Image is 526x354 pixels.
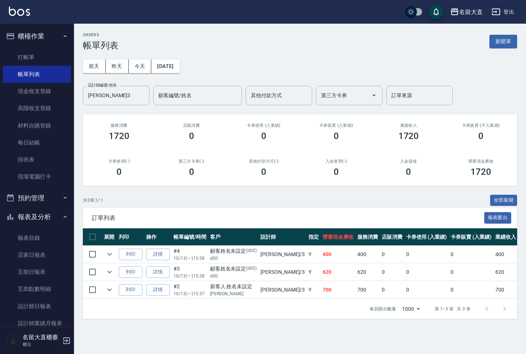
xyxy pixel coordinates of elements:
[334,131,339,141] h3: 0
[449,228,493,246] th: 卡券販賣 (入業績)
[399,299,423,319] div: 1000
[3,66,71,83] a: 帳單列表
[172,263,208,281] td: #3
[321,263,355,281] td: 620
[404,228,449,246] th: 卡券使用 (入業績)
[484,212,512,224] button: 報表匯出
[208,228,259,246] th: 客戶
[307,228,321,246] th: 指定
[309,159,364,164] h2: 入金使用(-)
[109,131,129,141] h3: 1720
[406,167,411,177] h3: 0
[484,214,512,221] a: 報表匯出
[429,4,444,19] button: save
[210,255,257,262] p: d00
[307,281,321,299] td: Y
[173,273,206,279] p: 10/13 (一) 15:38
[259,246,307,263] td: [PERSON_NAME] /3
[3,229,71,246] a: 報表目錄
[493,228,518,246] th: 業績收入
[3,83,71,100] a: 現金收支登錄
[321,281,355,299] td: 700
[459,7,483,17] div: 名留大直
[3,151,71,168] a: 排班表
[381,159,436,164] h2: 入金儲值
[3,27,71,46] button: 櫃檯作業
[3,280,71,297] a: 互助點數明細
[246,247,257,255] p: (d00)
[493,246,518,263] td: 400
[106,59,129,73] button: 昨天
[3,207,71,227] button: 報表及分析
[172,228,208,246] th: 帳單編號/時間
[261,131,266,141] h3: 0
[104,266,115,278] button: expand row
[321,228,355,246] th: 營業現金應收
[309,123,364,128] h2: 卡券販賣 (入業績)
[119,266,142,278] button: 列印
[404,246,449,263] td: 0
[210,290,257,297] p: [PERSON_NAME]
[259,263,307,281] td: [PERSON_NAME] /3
[3,246,71,263] a: 店家日報表
[172,281,208,299] td: #2
[334,167,339,177] h3: 0
[173,255,206,262] p: 10/13 (一) 15:38
[210,247,257,255] div: 顧客姓名未設定
[23,341,60,348] p: 櫃台
[490,195,517,206] button: 全部展開
[404,263,449,281] td: 0
[3,315,71,332] a: 設計師業績月報表
[102,228,117,246] th: 展開
[493,263,518,281] td: 620
[129,59,152,73] button: 今天
[144,228,172,246] th: 操作
[453,123,508,128] h2: 卡券販賣 (不入業績)
[449,263,493,281] td: 0
[404,281,449,299] td: 0
[3,117,71,134] a: 材料自購登錄
[478,131,483,141] h3: 0
[210,265,257,273] div: 顧客姓名未設定
[146,284,170,296] a: 詳情
[380,263,404,281] td: 0
[3,49,71,66] a: 打帳單
[355,281,380,299] td: 700
[489,38,517,45] a: 新開單
[3,263,71,280] a: 互助日報表
[489,35,517,48] button: 新開單
[398,131,419,141] h3: 1720
[189,167,194,177] h3: 0
[368,89,380,101] button: Open
[119,284,142,296] button: 列印
[117,167,122,177] h3: 0
[380,228,404,246] th: 店販消費
[355,263,380,281] td: 620
[189,131,194,141] h3: 0
[3,134,71,151] a: 每日結帳
[321,246,355,263] td: 400
[173,290,206,297] p: 10/13 (一) 15:37
[83,33,118,37] h2: ORDERS
[471,167,491,177] h3: 1720
[307,246,321,263] td: Y
[380,246,404,263] td: 0
[259,228,307,246] th: 設計師
[83,197,103,204] p: 共 3 筆, 1 / 1
[6,333,21,348] img: Person
[9,7,30,16] img: Logo
[172,246,208,263] td: #4
[117,228,144,246] th: 列印
[259,281,307,299] td: [PERSON_NAME] /3
[92,123,146,128] h3: 服務消費
[307,263,321,281] td: Y
[493,281,518,299] td: 700
[236,123,291,128] h2: 卡券使用 (入業績)
[449,246,493,263] td: 0
[236,159,291,164] h2: 其他付款方式(-)
[104,249,115,260] button: expand row
[92,159,146,164] h2: 卡券使用(-)
[355,228,380,246] th: 服務消費
[3,168,71,185] a: 現場電腦打卡
[261,167,266,177] h3: 0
